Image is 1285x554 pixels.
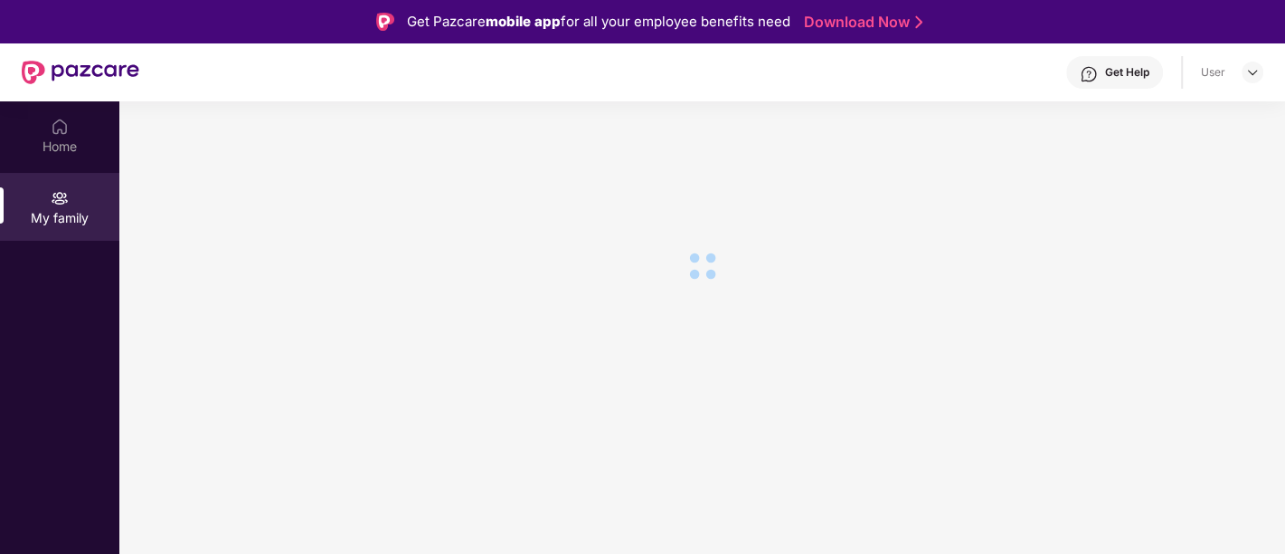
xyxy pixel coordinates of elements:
[1245,65,1260,80] img: svg+xml;base64,PHN2ZyBpZD0iRHJvcGRvd24tMzJ4MzIiIHhtbG5zPSJodHRwOi8vd3d3LnczLm9yZy8yMDAwL3N2ZyIgd2...
[1080,65,1098,83] img: svg+xml;base64,PHN2ZyBpZD0iSGVscC0zMngzMiIgeG1sbnM9Imh0dHA6Ly93d3cudzMub3JnLzIwMDAvc3ZnIiB3aWR0aD...
[22,61,139,84] img: New Pazcare Logo
[376,13,394,31] img: Logo
[486,13,561,30] strong: mobile app
[51,189,69,207] img: svg+xml;base64,PHN2ZyB3aWR0aD0iMjAiIGhlaWdodD0iMjAiIHZpZXdCb3g9IjAgMCAyMCAyMCIgZmlsbD0ibm9uZSIgeG...
[51,118,69,136] img: svg+xml;base64,PHN2ZyBpZD0iSG9tZSIgeG1sbnM9Imh0dHA6Ly93d3cudzMub3JnLzIwMDAvc3ZnIiB3aWR0aD0iMjAiIG...
[407,11,790,33] div: Get Pazcare for all your employee benefits need
[1201,65,1225,80] div: User
[804,13,917,32] a: Download Now
[1105,65,1149,80] div: Get Help
[915,13,922,32] img: Stroke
